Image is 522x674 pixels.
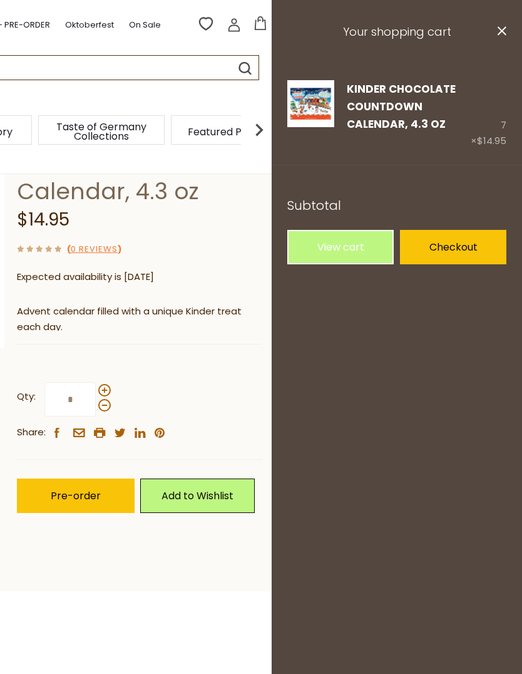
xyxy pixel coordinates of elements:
[17,269,262,285] p: Expected availability is [DATE]
[129,18,161,32] a: On Sale
[65,18,114,32] a: Oktoberfest
[17,207,69,232] span: $14.95
[477,134,506,147] span: $14.95
[71,243,118,256] a: 0 Reviews
[17,121,262,205] h1: Kinder Chocolate Countdown Calendar, 4.3 oz
[287,197,341,214] span: Subtotal
[188,127,280,137] a: Featured Products
[17,479,135,513] button: Pre-order
[287,230,394,264] a: View cart
[287,80,334,127] img: Kinder Chocolate Countdown Calendar
[140,479,255,513] a: Add to Wishlist
[471,80,506,150] div: 7 ×
[51,489,101,503] span: Pre-order
[51,122,151,141] a: Taste of Germany Collections
[400,230,506,264] a: Checkout
[17,389,36,405] strong: Qty:
[67,243,121,255] span: ( )
[247,117,272,142] img: next arrow
[347,81,456,132] a: Kinder Chocolate Countdown Calendar, 4.3 oz
[17,304,262,335] p: Advent calendar filled with a unique Kinder treat each day.
[17,425,46,440] span: Share:
[44,382,96,417] input: Qty:
[287,80,334,150] a: Kinder Chocolate Countdown Calendar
